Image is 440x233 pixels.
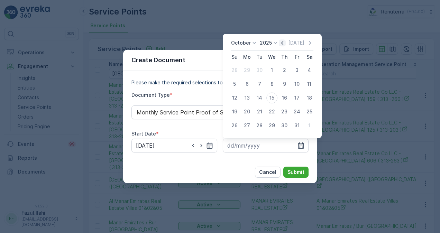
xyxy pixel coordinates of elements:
[131,92,170,98] label: Document Type
[279,106,290,117] div: 23
[254,65,265,76] div: 30
[131,139,217,152] input: dd/mm/yyyy
[241,106,253,117] div: 20
[254,78,265,90] div: 7
[291,78,302,90] div: 10
[131,55,185,65] p: Create Document
[241,92,253,103] div: 13
[131,131,156,137] label: Start Date
[291,120,302,131] div: 31
[266,106,277,117] div: 22
[303,51,315,63] th: Saturday
[287,169,304,176] p: Submit
[229,92,240,103] div: 12
[231,39,251,46] p: October
[131,79,309,86] p: Please make the required selections to create your document.
[279,120,290,131] div: 30
[266,78,277,90] div: 8
[279,78,290,90] div: 9
[241,120,253,131] div: 27
[266,65,277,76] div: 1
[279,65,290,76] div: 2
[254,106,265,117] div: 21
[279,92,290,103] div: 16
[278,51,291,63] th: Thursday
[241,65,253,76] div: 29
[228,51,241,63] th: Sunday
[283,167,309,178] button: Submit
[266,92,277,103] div: 15
[253,51,266,63] th: Tuesday
[304,120,315,131] div: 1
[229,78,240,90] div: 5
[254,120,265,131] div: 28
[288,39,304,46] p: [DATE]
[291,51,303,63] th: Friday
[266,120,277,131] div: 29
[304,65,315,76] div: 4
[304,78,315,90] div: 11
[241,51,253,63] th: Monday
[259,169,276,176] p: Cancel
[229,120,240,131] div: 26
[266,51,278,63] th: Wednesday
[291,106,302,117] div: 24
[223,139,309,152] input: dd/mm/yyyy
[254,92,265,103] div: 14
[304,106,315,117] div: 25
[255,167,281,178] button: Cancel
[260,39,272,46] p: 2025
[229,106,240,117] div: 19
[229,65,240,76] div: 28
[241,78,253,90] div: 6
[291,92,302,103] div: 17
[291,65,302,76] div: 3
[304,92,315,103] div: 18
